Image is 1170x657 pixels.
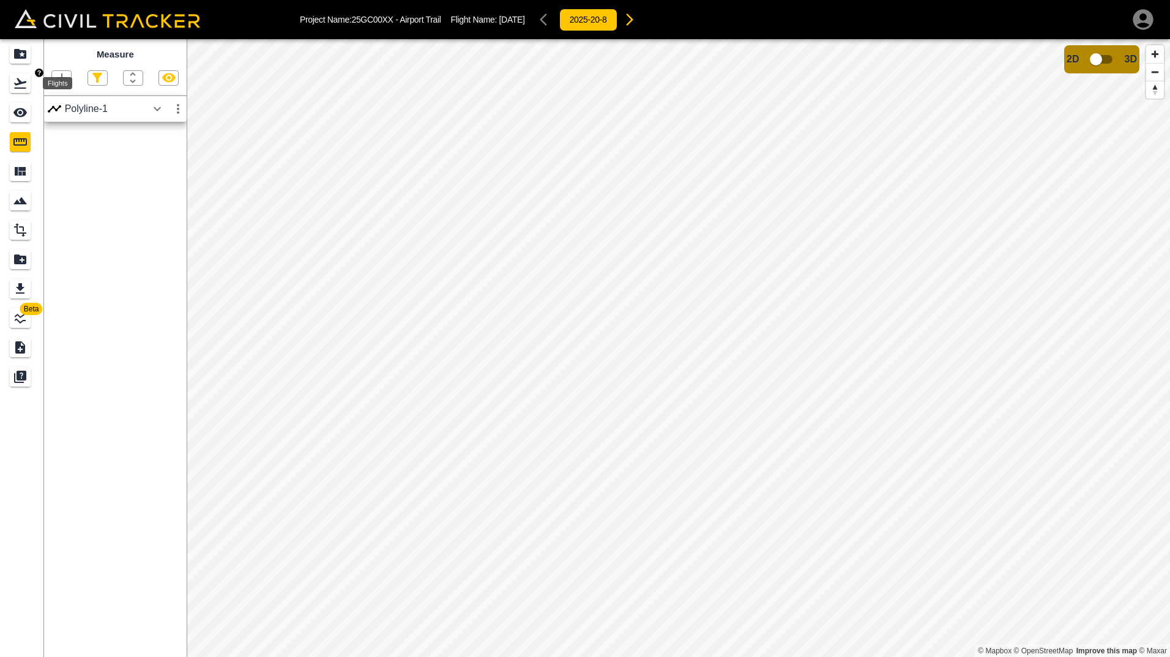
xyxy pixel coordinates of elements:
span: [DATE] [499,15,525,24]
p: Flight Name: [451,15,525,24]
button: Reset bearing to north [1146,81,1164,98]
canvas: Map [187,39,1170,657]
span: 3D [1125,54,1137,65]
a: OpenStreetMap [1014,647,1073,655]
p: Project Name: 25GC00XX - Airport Trail [300,15,441,24]
div: Flights [43,77,72,89]
button: Zoom out [1146,63,1164,81]
a: Maxar [1139,647,1167,655]
a: Map feedback [1076,647,1137,655]
img: Civil Tracker [15,9,200,28]
button: Zoom in [1146,45,1164,63]
a: Mapbox [978,647,1012,655]
span: 2D [1067,54,1079,65]
button: 2025-20-8 [559,9,617,31]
